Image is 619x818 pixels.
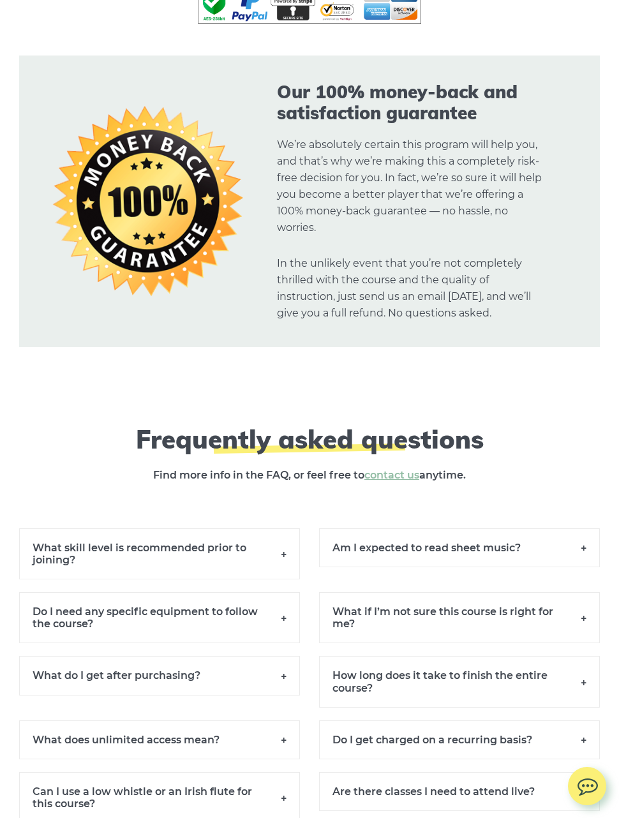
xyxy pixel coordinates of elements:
[319,772,600,811] h6: Are there classes I need to attend live?
[19,656,300,695] h6: What do I get after purchasing?
[568,767,606,799] img: chat.svg
[319,720,600,759] h6: Do I get charged on a recurring basis?
[277,255,548,322] p: In the unlikely event that you’re not completely thrilled with the course and the quality of inst...
[19,720,300,759] h6: What does unlimited access mean?
[19,528,300,579] h6: What skill level is recommended prior to joining?
[319,528,600,567] h6: Am I expected to read sheet music?
[277,81,548,124] h3: Our 100% money-back and satisfaction guarantee
[19,592,300,643] h6: Do I need any specific equipment to follow the course?
[77,424,542,454] h2: Frequently asked questions
[277,137,548,236] p: We’re absolutely certain this program will help you, and that’s why we’re making this a completel...
[319,592,600,643] h6: What if I’m not sure this course is right for me?
[364,469,419,481] a: contact us
[153,469,466,481] strong: Find more info in the FAQ, or feel free to anytime.
[319,656,600,707] h6: How long does it take to finish the entire course?
[41,94,255,308] img: Tin Whistle Course - Moneyback guarantee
